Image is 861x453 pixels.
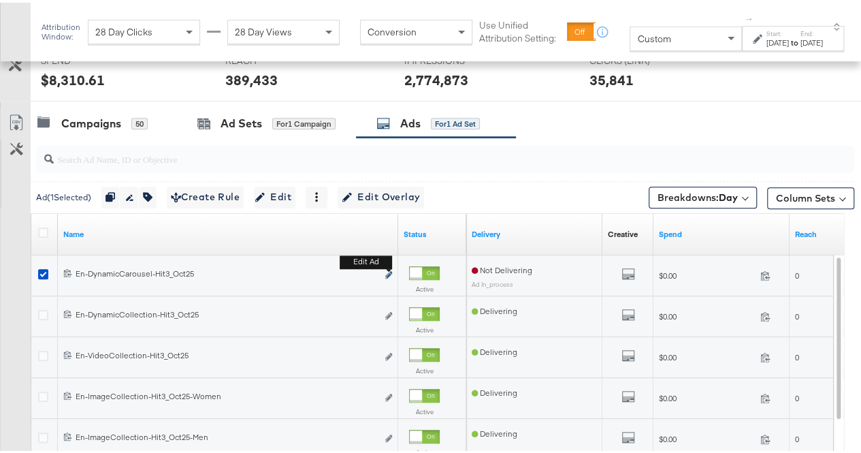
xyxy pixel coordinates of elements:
[637,30,670,42] span: Custom
[795,309,799,319] span: 0
[472,226,597,237] a: Reflects the ability of your Ad to achieve delivery.
[131,115,148,127] div: 50
[409,282,440,291] label: Active
[472,426,517,436] span: Delivering
[76,429,377,440] div: En-ImageCollection-Hit3_Oct25-Men
[63,226,393,237] a: Ad Name.
[608,226,638,237] a: Shows the creative associated with your ad.
[649,184,757,206] button: Breakdowns:Day
[342,186,420,203] span: Edit Overlay
[221,113,262,129] div: Ad Sets
[472,277,513,285] sub: Ad In_process
[472,262,532,272] span: Not Delivering
[659,390,755,401] span: $0.00
[659,268,755,278] span: $0.00
[472,344,517,354] span: Delivering
[800,35,823,46] div: [DATE]
[258,186,291,203] span: Edit
[659,226,784,237] a: The total amount spent to date.
[795,431,799,441] span: 0
[41,67,105,87] div: $8,310.61
[95,23,152,35] span: 28 Day Clicks
[767,185,854,206] button: Column Sets
[340,252,392,266] b: Edit ad
[404,226,461,237] a: Shows the current state of your Ad.
[800,27,823,35] label: End:
[171,186,240,203] span: Create Rule
[719,189,738,201] b: Day
[41,20,81,39] div: Attribution Window:
[400,113,421,129] div: Ads
[167,184,244,206] button: Create Rule
[479,16,562,42] label: Use Unified Attribution Setting:
[76,347,377,358] div: En-VideoCollection-Hit3_Oct25
[404,67,468,87] div: 2,774,873
[235,23,292,35] span: 28 Day Views
[76,388,377,399] div: En-ImageCollection-Hit3_Oct25-Women
[76,266,377,277] div: En-DynamicCarousel-Hit3_Oct25
[76,307,377,317] div: En-DynamicCollection-Hit3_Oct25
[743,14,756,19] span: ↑
[795,349,799,360] span: 0
[409,323,440,332] label: Active
[385,266,393,280] button: Edit ad
[431,115,480,127] div: for 1 Ad Set
[659,349,755,360] span: $0.00
[657,188,738,202] span: Breakdowns:
[608,226,638,237] div: Creative
[409,405,440,413] label: Active
[54,138,783,164] input: Search Ad Name, ID or Objective
[472,385,517,395] span: Delivering
[272,115,336,127] div: for 1 Campaign
[766,27,789,35] label: Start:
[61,113,121,129] div: Campaigns
[225,67,278,87] div: 389,433
[766,35,789,46] div: [DATE]
[789,35,800,45] strong: to
[409,364,440,373] label: Active
[795,268,799,278] span: 0
[659,309,755,319] span: $0.00
[254,184,295,206] button: Edit
[795,390,799,401] span: 0
[368,23,417,35] span: Conversion
[659,431,755,441] span: $0.00
[338,184,424,206] button: Edit Overlay
[589,67,633,87] div: 35,841
[36,189,91,201] div: Ad ( 1 Selected)
[472,303,517,313] span: Delivering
